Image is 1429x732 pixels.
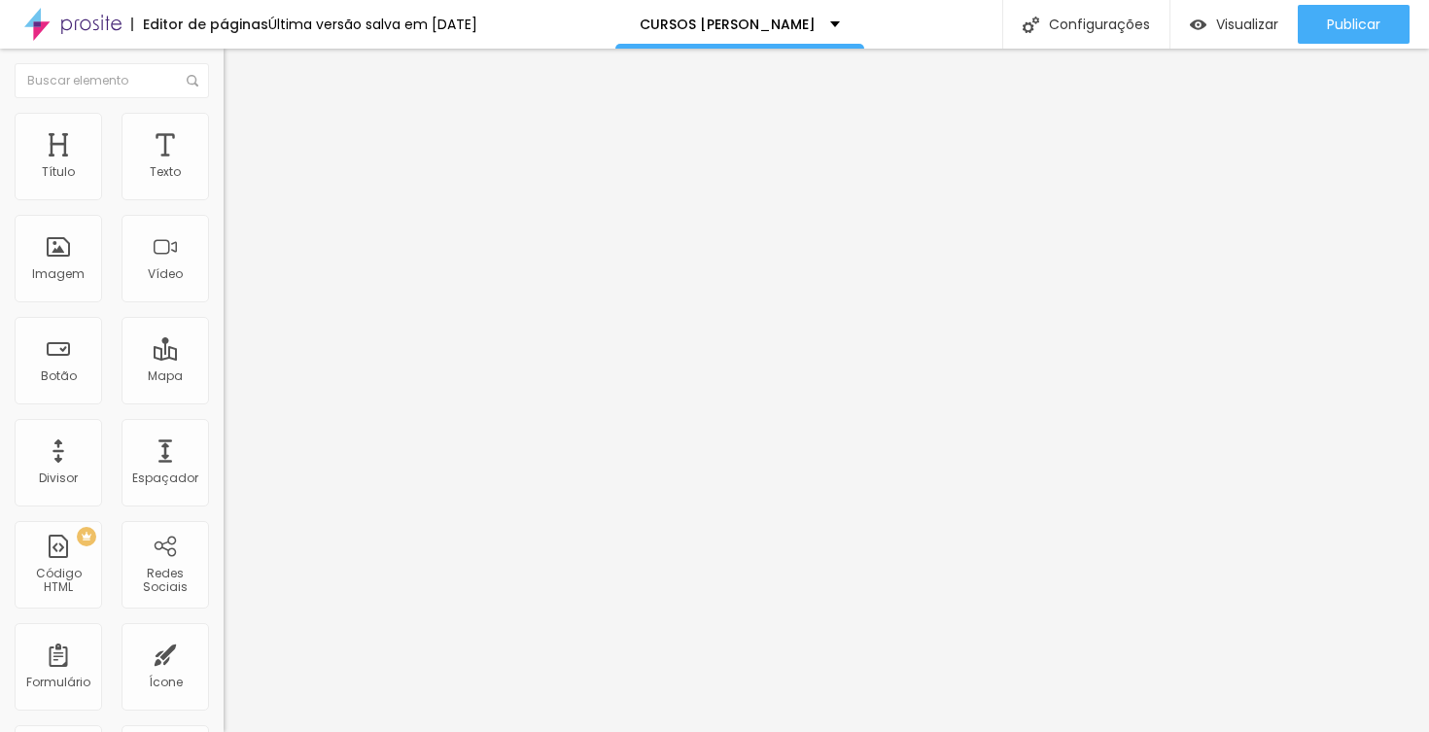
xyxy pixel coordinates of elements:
span: Publicar [1327,17,1380,32]
div: Imagem [32,267,85,281]
div: Texto [150,165,181,179]
div: Editor de páginas [131,17,268,31]
img: Icone [187,75,198,87]
span: Visualizar [1216,17,1278,32]
div: Ícone [149,676,183,689]
img: Icone [1023,17,1039,33]
div: Última versão salva em [DATE] [268,17,477,31]
div: Espaçador [132,471,198,485]
button: Publicar [1298,5,1410,44]
input: Buscar elemento [15,63,209,98]
div: Vídeo [148,267,183,281]
div: Botão [41,369,77,383]
div: Formulário [26,676,90,689]
div: Redes Sociais [126,567,203,595]
button: Visualizar [1170,5,1298,44]
div: Título [42,165,75,179]
p: CURSOS [PERSON_NAME] [640,17,816,31]
div: Código HTML [19,567,96,595]
iframe: Editor [224,49,1429,732]
div: Divisor [39,471,78,485]
img: view-1.svg [1190,17,1206,33]
div: Mapa [148,369,183,383]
